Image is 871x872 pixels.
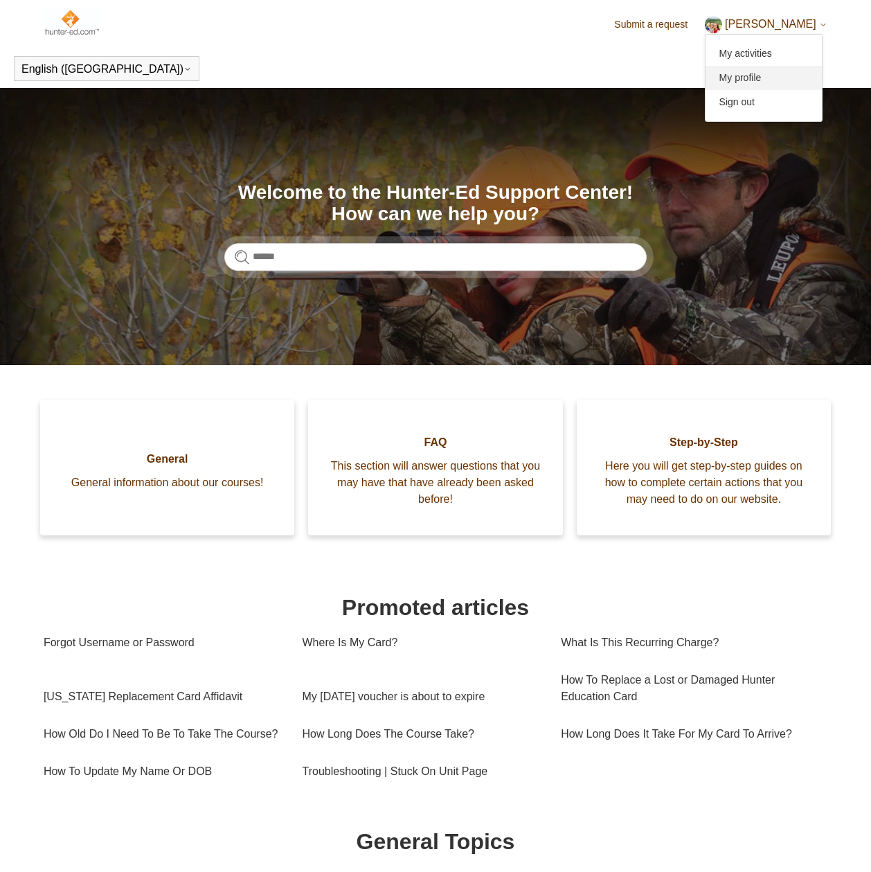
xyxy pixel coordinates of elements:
[308,400,562,535] a: FAQ This section will answer questions that you may have that have already been asked before!
[44,753,282,790] a: How To Update My Name Or DOB
[725,18,816,30] span: [PERSON_NAME]
[21,63,192,75] button: English ([GEOGRAPHIC_DATA])
[44,591,827,624] h1: Promoted articles
[561,624,820,661] a: What Is This Recurring Charge?
[561,661,820,715] a: How To Replace a Lost or Damaged Hunter Education Card
[598,458,810,508] span: Here you will get step-by-step guides on how to complete certain actions that you may need to do ...
[706,90,822,114] a: Sign out
[44,624,282,661] a: Forgot Username or Password
[61,474,273,491] span: General information about our courses!
[303,753,541,790] a: Troubleshooting | Stuck On Unit Page
[44,715,282,753] a: How Old Do I Need To Be To Take The Course?
[40,400,294,535] a: General General information about our courses!
[705,16,828,33] button: [PERSON_NAME]
[303,624,541,661] a: Where Is My Card?
[224,243,647,271] input: Search
[303,678,541,715] a: My [DATE] voucher is about to expire
[44,8,100,36] img: Hunter-Ed Help Center home page
[329,458,541,508] span: This section will answer questions that you may have that have already been asked before!
[44,678,282,715] a: [US_STATE] Replacement Card Affidavit
[224,182,647,225] h1: Welcome to the Hunter-Ed Support Center! How can we help you?
[614,17,701,32] a: Submit a request
[706,42,822,66] a: My activities
[303,715,541,753] a: How Long Does The Course Take?
[598,434,810,451] span: Step-by-Step
[329,434,541,451] span: FAQ
[44,825,827,858] h1: General Topics
[61,451,273,468] span: General
[706,66,822,90] a: My profile
[577,400,831,535] a: Step-by-Step Here you will get step-by-step guides on how to complete certain actions that you ma...
[561,715,820,753] a: How Long Does It Take For My Card To Arrive?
